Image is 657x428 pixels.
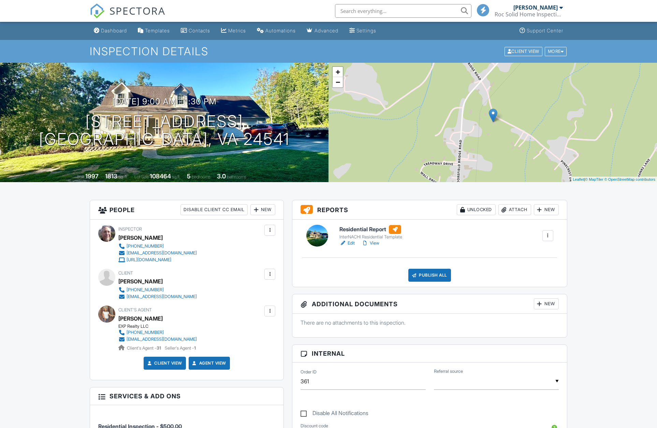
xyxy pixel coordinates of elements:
[408,269,451,282] div: Publish All
[571,177,657,182] div: |
[118,243,197,250] a: [PHONE_NUMBER]
[495,11,563,18] div: Roc Solid Home Inspections
[534,204,559,215] div: New
[105,173,117,180] div: 1813
[505,47,542,56] div: Client View
[172,174,180,179] span: sq.ft.
[118,286,197,293] a: [PHONE_NUMBER]
[504,48,544,54] a: Client View
[218,25,249,37] a: Metrics
[180,204,248,215] div: Disable Client CC Email
[527,28,563,33] div: Support Center
[301,319,559,326] p: There are no attachments to this inspection.
[192,174,210,179] span: bedrooms
[339,240,355,247] a: Edit
[127,294,197,299] div: [EMAIL_ADDRESS][DOMAIN_NAME]
[127,250,197,256] div: [EMAIL_ADDRESS][DOMAIN_NAME]
[335,4,471,18] input: Search everything...
[118,313,163,324] a: [PERSON_NAME]
[573,177,584,181] a: Leaflet
[118,329,197,336] a: [PHONE_NUMBER]
[112,97,217,106] h3: [DATE] 9:00 am - 1:30 pm
[265,28,296,33] div: Automations
[292,294,567,314] h3: Additional Documents
[118,256,197,263] a: [URL][DOMAIN_NAME]
[194,345,196,351] strong: 1
[146,360,182,367] a: Client View
[118,293,197,300] a: [EMAIL_ADDRESS][DOMAIN_NAME]
[118,336,197,343] a: [EMAIL_ADDRESS][DOMAIN_NAME]
[157,345,161,351] strong: 31
[118,226,142,232] span: Inspector
[304,25,341,37] a: Advanced
[135,25,173,37] a: Templates
[191,360,226,367] a: Agent View
[127,287,164,293] div: [PHONE_NUMBER]
[134,174,149,179] span: Lot Size
[356,28,376,33] div: Settings
[91,25,130,37] a: Dashboard
[90,200,283,220] h3: People
[187,173,191,180] div: 5
[339,234,402,240] div: InterNACHI Residential Template
[85,173,99,180] div: 1997
[301,410,368,418] label: Disable All Notifications
[90,9,165,24] a: SPECTORA
[109,3,165,18] span: SPECTORA
[127,243,164,249] div: [PHONE_NUMBER]
[517,25,566,37] a: Support Center
[90,3,105,18] img: The Best Home Inspection Software - Spectora
[301,369,317,375] label: Order ID
[545,47,567,56] div: More
[127,345,162,351] span: Client's Agent -
[127,330,164,335] div: [PHONE_NUMBER]
[145,28,170,33] div: Templates
[118,174,128,179] span: sq. ft.
[498,204,531,215] div: Attach
[339,225,402,234] h6: Residential Report
[165,345,196,351] span: Seller's Agent -
[39,113,290,149] h1: [STREET_ADDRESS] [GEOGRAPHIC_DATA], VA 24541
[292,200,567,220] h3: Reports
[189,28,210,33] div: Contacts
[217,173,226,180] div: 3.0
[333,67,343,77] a: Zoom in
[457,204,496,215] div: Unlocked
[77,174,84,179] span: Built
[90,45,567,57] h1: Inspection Details
[118,270,133,276] span: Client
[150,173,171,180] div: 108464
[127,337,197,342] div: [EMAIL_ADDRESS][DOMAIN_NAME]
[127,257,171,263] div: [URL][DOMAIN_NAME]
[604,177,655,181] a: © OpenStreetMap contributors
[178,25,213,37] a: Contacts
[339,225,402,240] a: Residential Report InterNACHI Residential Template
[227,174,246,179] span: bathrooms
[534,298,559,309] div: New
[101,28,127,33] div: Dashboard
[254,25,298,37] a: Automations (Basic)
[250,204,275,215] div: New
[585,177,603,181] a: © MapTiler
[292,345,567,363] h3: Internal
[434,368,463,374] label: Referral source
[118,324,202,329] div: EXP Realty LLC
[118,307,152,312] span: Client's Agent
[118,276,163,286] div: [PERSON_NAME]
[315,28,338,33] div: Advanced
[333,77,343,87] a: Zoom out
[347,25,379,37] a: Settings
[228,28,246,33] div: Metrics
[118,250,197,256] a: [EMAIL_ADDRESS][DOMAIN_NAME]
[362,240,379,247] a: View
[90,387,283,405] h3: Services & Add ons
[513,4,558,11] div: [PERSON_NAME]
[118,233,163,243] div: [PERSON_NAME]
